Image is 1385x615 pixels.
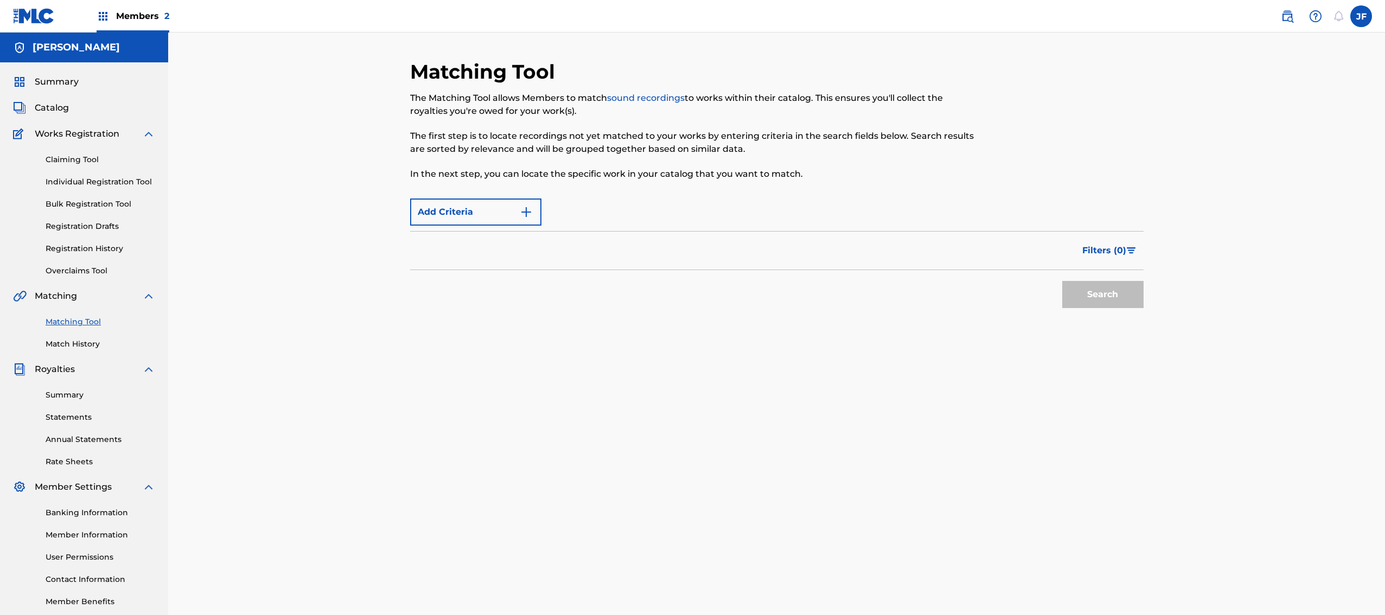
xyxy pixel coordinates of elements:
[410,92,975,118] p: The Matching Tool allows Members to match to works within their catalog. This ensures you'll coll...
[1309,10,1322,23] img: help
[164,11,169,21] span: 2
[35,127,119,140] span: Works Registration
[33,41,120,54] h5: Jazihel Flores Romero
[1305,5,1326,27] div: Help
[13,127,27,140] img: Works Registration
[46,596,155,607] a: Member Benefits
[46,221,155,232] a: Registration Drafts
[46,316,155,328] a: Matching Tool
[410,198,541,226] button: Add Criteria
[1082,244,1126,257] span: Filters ( 0 )
[97,10,110,23] img: Top Rightsholders
[116,10,169,22] span: Members
[1281,10,1294,23] img: search
[142,127,155,140] img: expand
[46,574,155,585] a: Contact Information
[607,93,685,103] a: sound recordings
[13,101,69,114] a: CatalogCatalog
[46,243,155,254] a: Registration History
[46,198,155,210] a: Bulk Registration Tool
[142,481,155,494] img: expand
[1331,563,1385,615] iframe: Chat Widget
[46,552,155,563] a: User Permissions
[1076,237,1144,264] button: Filters (0)
[35,290,77,303] span: Matching
[46,434,155,445] a: Annual Statements
[13,75,26,88] img: Summary
[13,363,26,376] img: Royalties
[13,41,26,54] img: Accounts
[410,130,975,156] p: The first step is to locate recordings not yet matched to your works by entering criteria in the ...
[1350,5,1372,27] div: User Menu
[46,154,155,165] a: Claiming Tool
[1127,247,1136,254] img: filter
[46,176,155,188] a: Individual Registration Tool
[35,481,112,494] span: Member Settings
[13,481,26,494] img: Member Settings
[410,168,975,181] p: In the next step, you can locate the specific work in your catalog that you want to match.
[13,75,79,88] a: SummarySummary
[1333,11,1344,22] div: Notifications
[46,529,155,541] a: Member Information
[13,290,27,303] img: Matching
[46,389,155,401] a: Summary
[142,363,155,376] img: expand
[35,101,69,114] span: Catalog
[520,206,533,219] img: 9d2ae6d4665cec9f34b9.svg
[1277,5,1298,27] a: Public Search
[142,290,155,303] img: expand
[46,338,155,350] a: Match History
[46,412,155,423] a: Statements
[46,456,155,467] a: Rate Sheets
[46,507,155,518] a: Banking Information
[13,8,55,24] img: MLC Logo
[35,363,75,376] span: Royalties
[1331,563,1385,615] div: Widget de chat
[13,101,26,114] img: Catalog
[35,75,79,88] span: Summary
[410,60,560,84] h2: Matching Tool
[410,193,1144,313] form: Search Form
[46,265,155,277] a: Overclaims Tool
